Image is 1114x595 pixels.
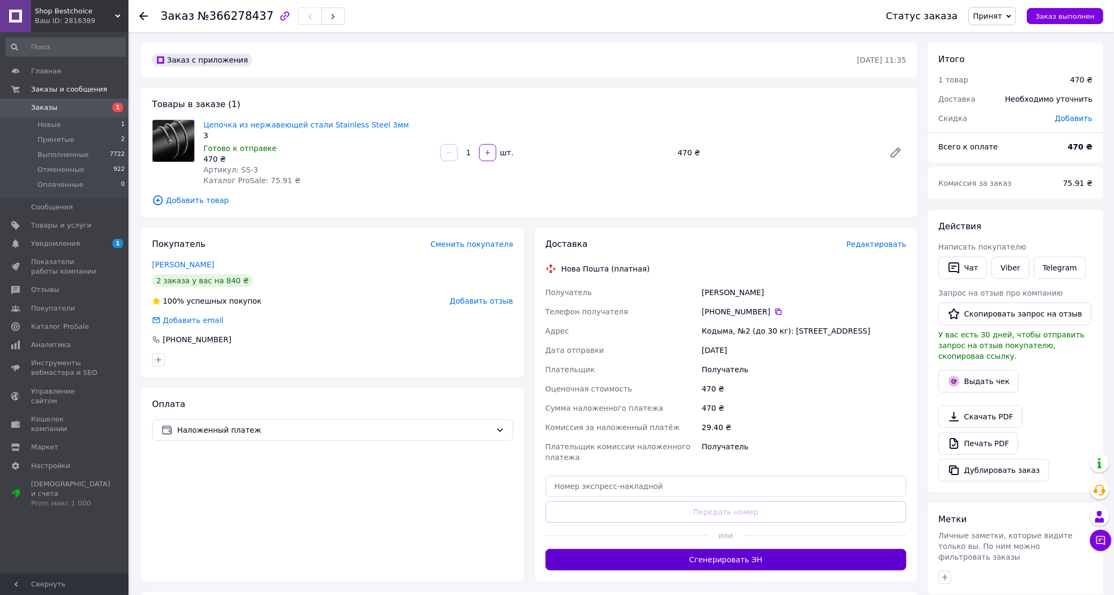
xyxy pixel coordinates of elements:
div: 470 ₴ [700,379,908,398]
div: [PERSON_NAME] [700,283,908,302]
div: Заказ с приложения [152,54,252,66]
span: №366278437 [198,10,274,22]
span: Сообщения [31,202,73,212]
span: 1 товар [938,76,968,84]
a: [PERSON_NAME] [152,260,214,269]
span: 1 [112,103,123,112]
span: Плательщик [545,365,595,374]
span: 922 [113,165,125,175]
span: Отмененные [37,165,84,175]
span: Принятые [37,135,74,145]
span: Инструменты вебмастера и SEO [31,358,99,378]
span: Маркет [31,442,58,452]
span: Телефон получателя [545,307,628,316]
span: Товары и услуги [31,221,92,230]
span: У вас есть 30 дней, чтобы отправить запрос на отзыв покупателю, скопировав ссылку. [938,330,1085,360]
div: [PHONE_NUMBER] [162,334,232,345]
span: Действия [938,221,981,231]
span: Итого [938,54,965,64]
span: [DEMOGRAPHIC_DATA] и счета [31,479,110,509]
span: 1 [112,239,123,248]
span: Сменить покупателя [430,240,513,248]
span: Комиссия за наложенный платёж [545,423,680,432]
div: Нова Пошта (платная) [559,263,653,274]
span: Оплата [152,399,185,409]
span: Товары в заказе (1) [152,99,240,109]
a: Viber [991,257,1029,279]
a: Цепочка из нержавеющей стали Stainless Steel 3мм [203,120,409,129]
div: Статус заказа [886,11,958,21]
span: Наложенный платеж [177,424,491,436]
span: Новые [37,120,61,130]
span: Сумма наложенного платежа [545,404,664,412]
span: Принят [973,12,1002,20]
a: Печать PDF [938,432,1018,455]
span: Написать покупателю [938,243,1026,251]
button: Чат с покупателем [1090,530,1111,551]
span: Получатель [545,288,592,297]
span: 1 [121,120,125,130]
span: Заказы и сообщения [31,85,107,94]
span: 7722 [110,150,125,160]
button: Чат [938,257,987,279]
div: Вернуться назад [139,11,148,21]
button: Сгенерировать ЭН [545,549,907,570]
time: [DATE] 11:35 [857,56,906,64]
div: 470 ₴ [673,145,881,160]
span: Добавить товар [152,194,906,206]
div: Кодыма, №2 (до 30 кг): [STREET_ADDRESS] [700,321,908,341]
span: 0 [121,180,125,190]
span: Заказы [31,103,57,112]
span: 2 [121,135,125,145]
div: Получатель [700,360,908,379]
input: Поиск [5,37,126,57]
span: Настройки [31,461,70,471]
span: Комиссия за заказ [938,179,1012,187]
span: Плательщик комиссии наложенного платежа [545,442,691,462]
div: Prom микс 1 000 [31,499,110,508]
span: Кошелек компании [31,415,99,434]
span: или [708,530,744,541]
span: 100% [163,297,184,305]
span: Добавить отзыв [450,297,513,305]
span: Дата отправки [545,346,604,355]
div: [DATE] [700,341,908,360]
div: Необходимо уточнить [999,87,1099,111]
img: Цепочка из нержавеющей стали Stainless Steel 3мм [153,120,194,162]
div: успешных покупок [152,296,262,306]
span: Покупатель [152,239,206,249]
button: Дублировать заказ [938,459,1049,481]
span: Всего к оплате [938,142,998,151]
div: 470 ₴ [1070,74,1093,85]
button: Заказ выполнен [1027,8,1103,24]
span: Редактировать [846,240,906,248]
span: Главная [31,66,61,76]
span: Shop Bestchoiсe [35,6,115,16]
a: Telegram [1034,257,1086,279]
span: Личные заметки, которые видите только вы. По ним можно фильтровать заказы [938,531,1073,561]
div: Добавить email [162,315,225,326]
span: Управление сайтом [31,387,99,406]
span: Показатели работы компании [31,257,99,276]
span: Отзывы [31,285,59,295]
span: Заказ [161,10,194,22]
span: Запрос на отзыв про компанию [938,289,1063,297]
div: Добавить email [151,315,225,326]
div: шт. [497,147,514,158]
span: Покупатели [31,304,75,313]
span: Добавить [1055,114,1093,123]
div: 470 ₴ [203,154,432,164]
span: Готово к отправке [203,144,277,153]
b: 470 ₴ [1068,142,1093,151]
span: Скидка [938,114,967,123]
span: Заказ выполнен [1035,12,1095,20]
span: Артикул: SS-3 [203,165,258,174]
div: [PHONE_NUMBER] [702,306,906,317]
span: Доставка [545,239,588,249]
span: 75.91 ₴ [1063,179,1093,187]
span: Выполненные [37,150,89,160]
div: 29.40 ₴ [700,418,908,437]
input: Номер экспресс-накладной [545,476,907,497]
button: Скопировать запрос на отзыв [938,303,1092,325]
span: Каталог ProSale: 75.91 ₴ [203,176,300,185]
